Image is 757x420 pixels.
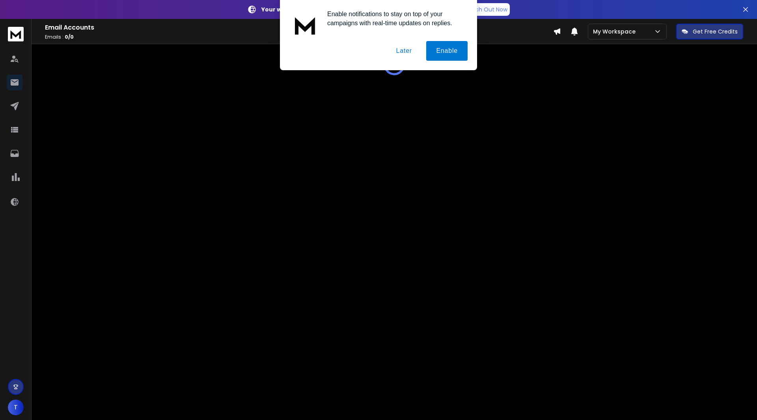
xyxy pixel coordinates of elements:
[8,399,24,415] button: T
[321,9,468,28] div: Enable notifications to stay on top of your campaigns with real-time updates on replies.
[289,9,321,41] img: notification icon
[386,41,421,61] button: Later
[426,41,468,61] button: Enable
